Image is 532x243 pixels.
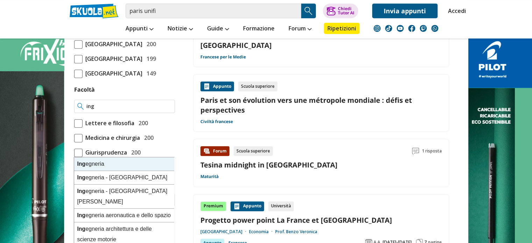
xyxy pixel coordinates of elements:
a: Francese per le Medie [200,54,246,60]
a: Ripetizioni [324,23,360,34]
strong: Ing [77,188,85,194]
a: Tesina midnight in [GEOGRAPHIC_DATA] [200,160,338,170]
img: WhatsApp [431,25,438,32]
a: Notizie [166,23,195,35]
button: Search Button [301,3,316,18]
a: Accedi [448,3,463,18]
img: twitch [420,25,427,32]
span: 200 [136,119,148,128]
img: tiktok [385,25,392,32]
img: Commenti lettura [412,148,419,155]
div: egneria [74,157,174,171]
strong: Ing [77,161,85,167]
span: [GEOGRAPHIC_DATA] [83,40,142,49]
a: Paris et son évolution vers une métropole mondiale : défis et perspectives [200,95,442,114]
span: [GEOGRAPHIC_DATA] [83,54,142,63]
div: Università [268,201,294,211]
img: Appunti contenuto [233,203,240,210]
img: facebook [408,25,415,32]
img: Appunti contenuto [203,83,210,90]
img: Cerca appunti, riassunti o versioni [303,6,314,16]
div: egneria aeronautica e dello spazio [74,209,174,222]
div: Scuola superiore [238,81,277,91]
span: 1 risposta [422,146,442,156]
div: Appunto [230,201,264,211]
strong: Ing [77,212,85,218]
span: 200 [141,133,154,142]
span: 149 [144,69,156,78]
a: [GEOGRAPHIC_DATA] [200,229,249,235]
a: Civiltà francese [200,119,233,124]
a: Invia appunti [372,3,438,18]
div: egneria - [GEOGRAPHIC_DATA][PERSON_NAME] [74,185,174,209]
img: instagram [374,25,381,32]
div: Chiedi Tutor AI [338,7,354,15]
a: [GEOGRAPHIC_DATA] [200,41,442,50]
input: Cerca appunti, riassunti o versioni [126,3,301,18]
a: Maturità [200,174,219,179]
img: Forum contenuto [203,148,210,155]
img: youtube [397,25,404,32]
div: Forum [200,146,229,156]
strong: Ing [77,174,85,180]
button: ChiediTutor AI [323,3,358,18]
input: Ricerca facoltà [86,103,171,110]
div: Premium [200,201,226,211]
span: [GEOGRAPHIC_DATA] [83,69,142,78]
img: Ricerca facoltà [77,103,84,110]
span: 200 [144,40,156,49]
span: Medicina e chirurgia [83,133,140,142]
div: egneria - [GEOGRAPHIC_DATA] [74,171,174,185]
a: Appunti [124,23,155,35]
span: Lettere e filosofia [83,119,134,128]
a: Forum [287,23,313,35]
a: Economia [249,229,275,235]
div: Scuola superiore [234,146,273,156]
strong: Ing [77,226,85,232]
a: Guide [205,23,231,35]
span: 199 [144,54,156,63]
a: Progetto power point La France et [GEOGRAPHIC_DATA] [200,215,442,225]
a: Prof. Benzo Veronica [275,229,317,235]
label: Facoltà [74,86,95,93]
span: Giurisprudenza [83,148,127,157]
span: 200 [128,148,141,157]
div: Appunto [200,81,234,91]
a: Formazione [241,23,276,35]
